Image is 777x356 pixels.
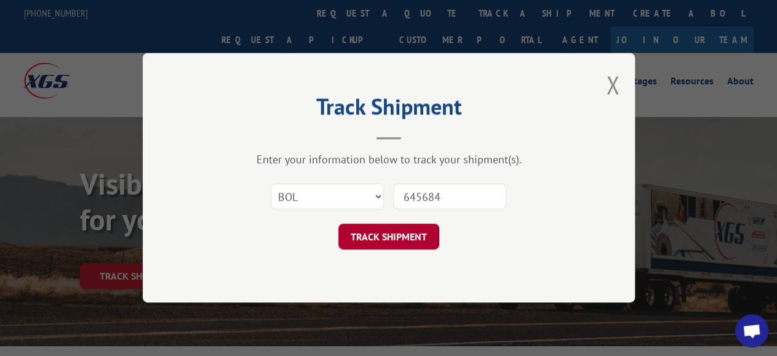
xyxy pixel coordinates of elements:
button: TRACK SHIPMENT [338,224,439,250]
h2: Track Shipment [204,98,573,121]
div: Enter your information below to track your shipment(s). [204,153,573,167]
div: Open chat [735,314,768,347]
input: Number(s) [393,184,506,210]
button: Close modal [606,68,620,101]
